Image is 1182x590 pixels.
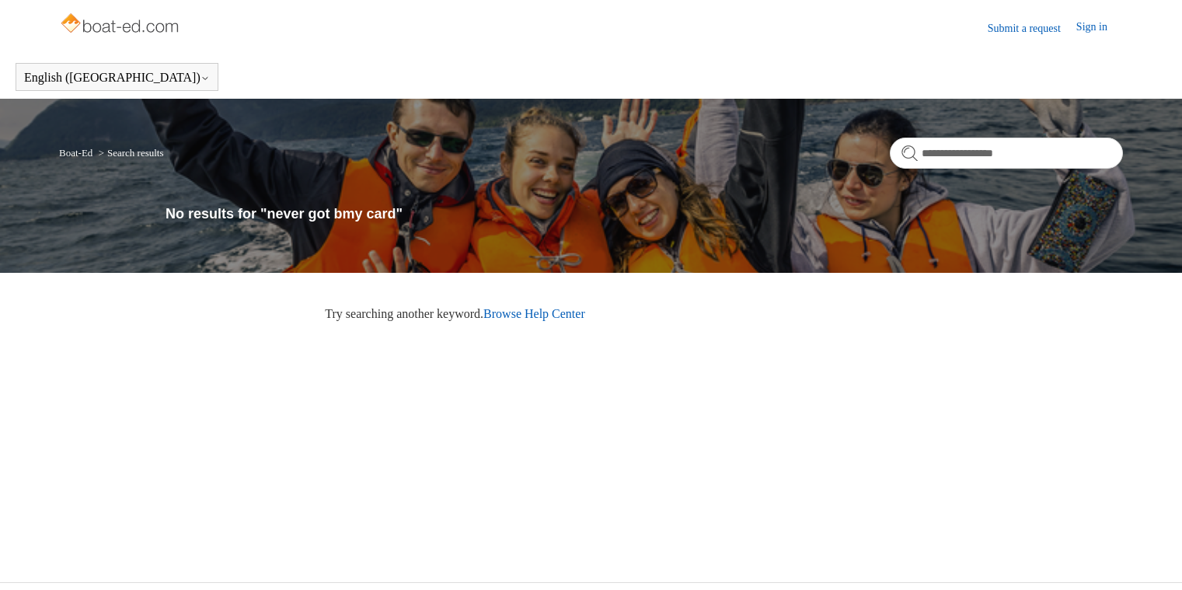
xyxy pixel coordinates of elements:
[1130,538,1170,578] div: Live chat
[24,71,210,85] button: English ([GEOGRAPHIC_DATA])
[166,204,1123,225] h1: No results for "never got bmy card"
[59,147,92,159] a: Boat-Ed
[483,307,585,320] a: Browse Help Center
[325,305,1123,323] p: Try searching another keyword.
[96,147,164,159] li: Search results
[988,20,1076,37] a: Submit a request
[59,147,96,159] li: Boat-Ed
[59,9,183,40] img: Boat-Ed Help Center home page
[890,138,1123,169] input: Search
[1076,19,1123,37] a: Sign in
